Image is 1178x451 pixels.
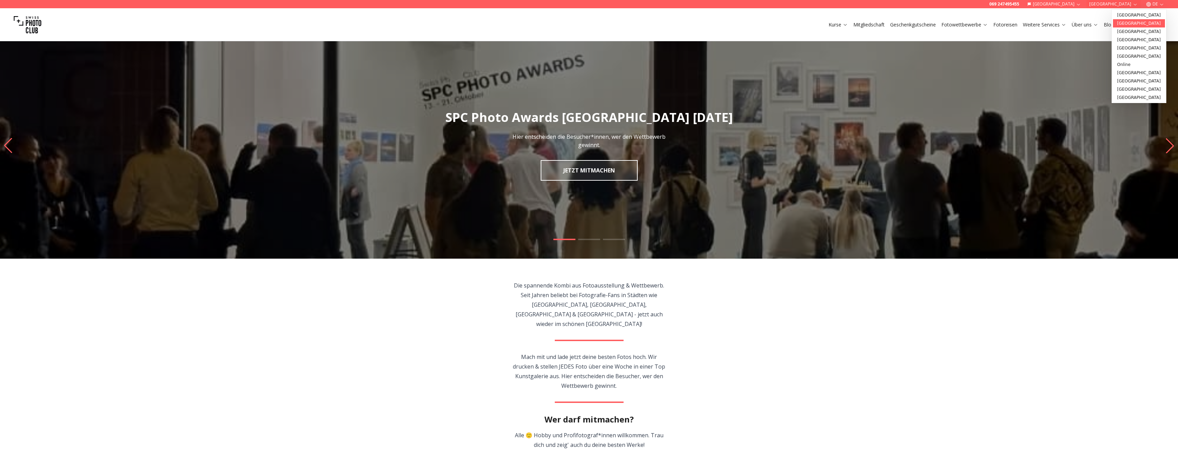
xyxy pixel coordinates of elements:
[853,21,885,28] a: Mitgliedschaft
[890,21,936,28] a: Geschenkgutscheine
[1113,19,1165,27] a: [GEOGRAPHIC_DATA]
[1113,11,1165,19] a: [GEOGRAPHIC_DATA]
[1101,20,1123,30] button: Blog
[1020,20,1069,30] button: Weitere Services
[510,352,668,391] p: Mach mit und lade jetzt deine besten Fotos hoch. Wir drucken & stellen JEDES Foto über eine Woche...
[851,20,887,30] button: Mitgliedschaft
[512,133,666,149] p: Hier entscheiden die Besucher*innen, wer den Wettbewerb gewinnt.
[510,430,668,450] p: Alle 🙂 Hobby und Profifotograf*innen willkommen. Trau dich und zeig' auch du deine besten Werke!
[1069,20,1101,30] button: Über uns
[1113,44,1165,52] a: [GEOGRAPHIC_DATA]
[887,20,939,30] button: Geschenkgutscheine
[1113,69,1165,77] a: [GEOGRAPHIC_DATA]
[1113,93,1165,102] a: [GEOGRAPHIC_DATA]
[541,160,638,181] a: JETZT MITMACHEN
[991,20,1020,30] button: Fotoreisen
[14,11,41,38] img: Swiss photo club
[941,21,988,28] a: Fotowettbewerbe
[1113,36,1165,44] a: [GEOGRAPHIC_DATA]
[1112,10,1166,103] div: [GEOGRAPHIC_DATA]
[1072,21,1098,28] a: Über uns
[1113,27,1165,36] a: [GEOGRAPHIC_DATA]
[993,21,1017,28] a: Fotoreisen
[826,20,851,30] button: Kurse
[1104,21,1121,28] a: Blog
[939,20,991,30] button: Fotowettbewerbe
[1113,77,1165,85] a: [GEOGRAPHIC_DATA]
[1113,52,1165,60] a: [GEOGRAPHIC_DATA]
[544,414,634,425] h2: Wer darf mitmachen?
[829,21,848,28] a: Kurse
[510,281,668,329] p: Die spannende Kombi aus Fotoausstellung & Wettbewerb. Seit Jahren beliebt bei Fotografie-Fans in ...
[1113,85,1165,93] a: [GEOGRAPHIC_DATA]
[1113,60,1165,69] a: Online
[1023,21,1066,28] a: Weitere Services
[989,1,1019,7] a: 069 247495455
